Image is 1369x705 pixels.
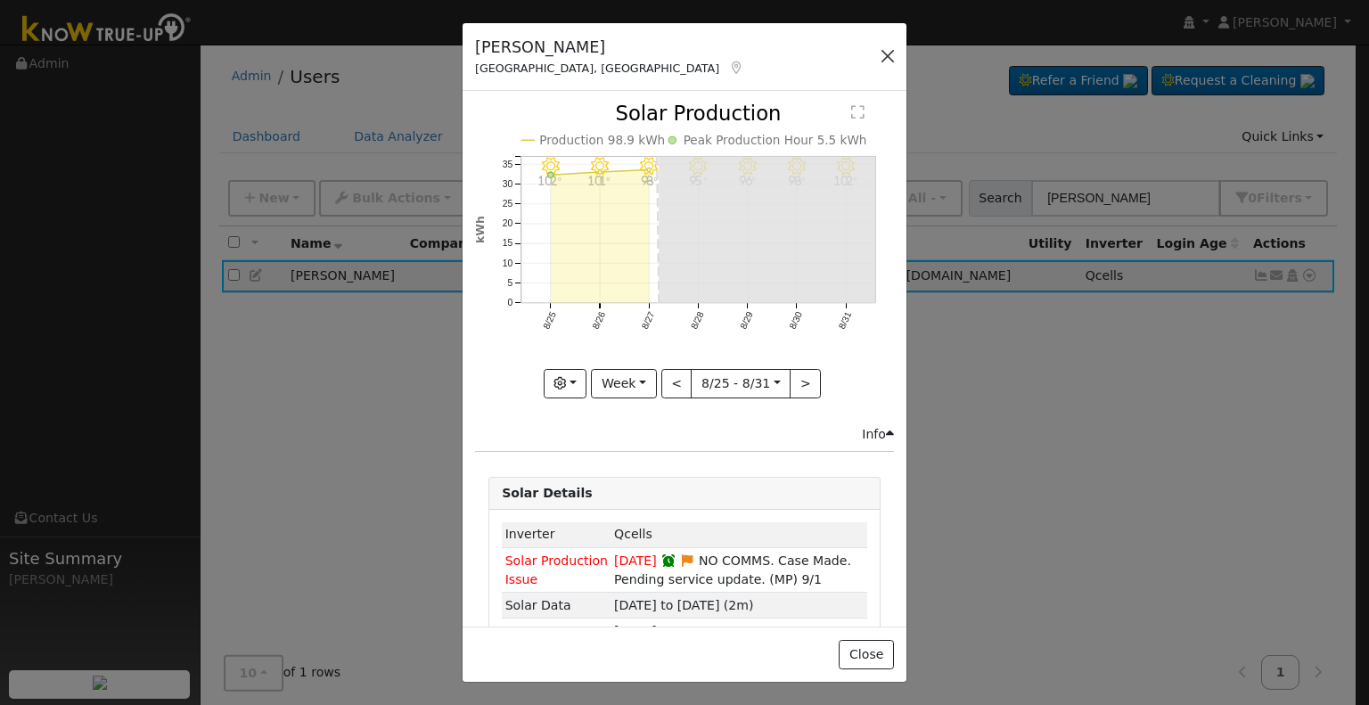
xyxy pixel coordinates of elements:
td: Inverter [502,522,611,548]
circle: onclick="" [548,172,553,177]
text: kWh [474,217,487,244]
i: 8/25 - Clear [542,158,560,176]
text: 5 [508,278,513,288]
text:  [851,104,865,119]
circle: onclick="" [647,168,651,172]
td: PTO Date [502,619,611,644]
span: [DATE] to [DATE] (2m) [614,598,753,612]
text: 10 [503,258,513,268]
p: 101° [584,176,616,186]
text: 8/25 [542,310,559,331]
button: Week [591,369,656,399]
text: 8/30 [788,310,805,331]
text: 8/27 [640,310,657,331]
i: 8/26 - Clear [591,158,609,176]
text: 25 [503,199,513,209]
h5: [PERSON_NAME] [475,36,744,59]
div: Info [862,425,894,444]
td: Solar Data [502,593,611,619]
text: 20 [503,219,513,229]
a: Snoozed until 09/08/2025 [660,553,676,568]
a: Map [728,61,744,75]
p: 98° [633,176,665,186]
text: 0 [508,298,513,307]
button: 8/25 - 8/31 [691,369,791,399]
text: 8/29 [738,310,755,331]
i: Edit Issue [679,554,695,567]
text: 8/26 [591,310,608,331]
strong: Solar Details [502,486,592,500]
text: 35 [503,160,513,169]
span: Solar Production Issue [505,553,608,586]
button: < [661,369,693,399]
text: Production 98.9 kWh [539,134,665,148]
i: 8/27 - Clear [640,158,658,176]
text: 8/28 [689,310,706,331]
text: Solar Production [616,102,782,125]
button: > [790,369,821,399]
span: [DATE] [614,624,657,638]
p: 102° [535,176,567,186]
span: ID: 1453, authorized: 07/28/25 [614,527,652,541]
span: [DATE] [614,553,657,568]
text: 15 [503,239,513,249]
text: Peak Production Hour 5.5 kWh [684,134,867,148]
circle: onclick="" [598,170,602,174]
text: 30 [503,179,513,189]
span: [GEOGRAPHIC_DATA], [GEOGRAPHIC_DATA] [475,61,719,75]
button: Close [839,640,893,670]
span: NO COMMS. Case Made. Pending service update. (MP) 9/1 [614,553,851,586]
text: 8/31 [837,310,854,331]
